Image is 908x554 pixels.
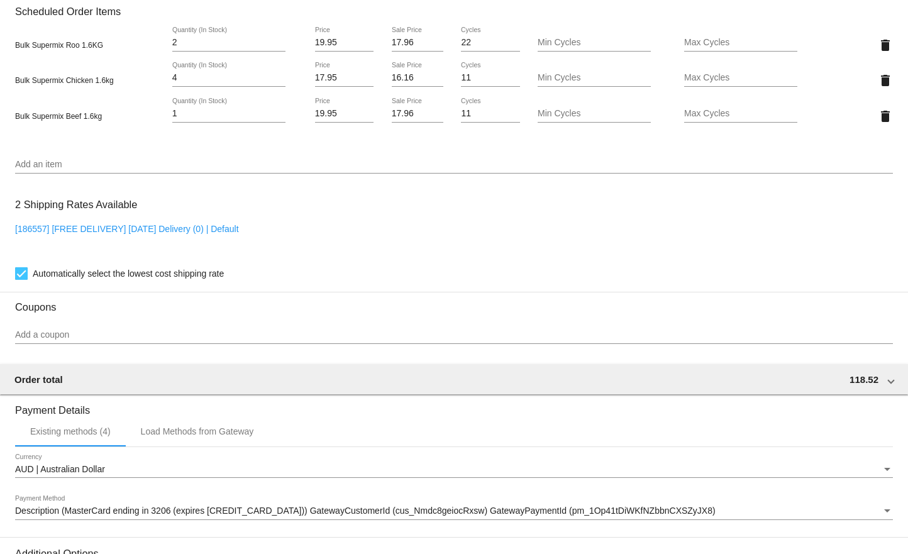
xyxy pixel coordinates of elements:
span: Order total [14,374,63,385]
div: Existing methods (4) [30,426,111,436]
input: Cycles [461,38,519,48]
span: Bulk Supermix Beef 1.6kg [15,112,102,121]
span: Automatically select the lowest cost shipping rate [33,266,224,281]
input: Price [315,73,374,83]
input: Max Cycles [684,109,797,119]
input: Sale Price [392,38,443,48]
input: Sale Price [392,73,443,83]
a: [186557] [FREE DELIVERY] [DATE] Delivery (0) | Default [15,224,239,234]
input: Add an item [15,160,893,170]
input: Quantity (In Stock) [172,38,285,48]
mat-icon: delete [878,38,893,53]
input: Max Cycles [684,38,797,48]
mat-icon: delete [878,109,893,124]
input: Add a coupon [15,330,893,340]
h3: Coupons [15,292,893,313]
input: Quantity (In Stock) [172,109,285,119]
span: Bulk Supermix Chicken 1.6kg [15,76,114,85]
input: Min Cycles [538,73,651,83]
input: Price [315,109,374,119]
mat-select: Currency [15,465,893,475]
input: Min Cycles [538,109,651,119]
h3: 2 Shipping Rates Available [15,191,137,218]
input: Cycles [461,73,519,83]
div: Load Methods from Gateway [141,426,254,436]
span: Description (MasterCard ending in 3206 (expires [CREDIT_CARD_DATA])) GatewayCustomerId (cus_Nmdc8... [15,506,716,516]
mat-icon: delete [878,73,893,88]
span: 118.52 [850,374,878,385]
input: Cycles [461,109,519,119]
mat-select: Payment Method [15,506,893,516]
h3: Payment Details [15,395,893,416]
input: Max Cycles [684,73,797,83]
input: Sale Price [392,109,443,119]
input: Quantity (In Stock) [172,73,285,83]
span: Bulk Supermix Roo 1.6KG [15,41,103,50]
input: Price [315,38,374,48]
span: AUD | Australian Dollar [15,464,105,474]
input: Min Cycles [538,38,651,48]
